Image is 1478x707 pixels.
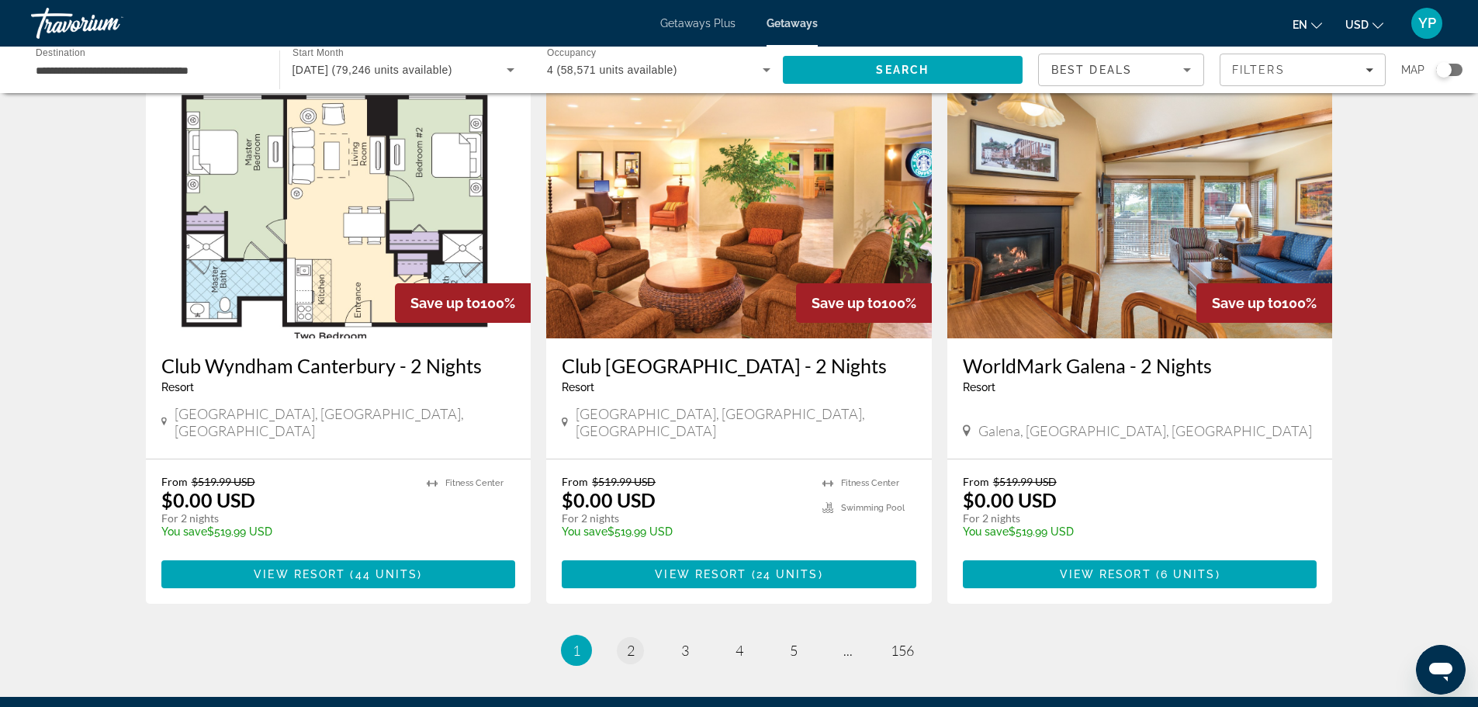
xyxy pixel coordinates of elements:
p: For 2 nights [963,511,1302,525]
span: 3 [681,642,689,659]
span: 2 [627,642,635,659]
span: YP [1418,16,1436,31]
p: $519.99 USD [562,525,807,538]
a: Club [GEOGRAPHIC_DATA] - 2 Nights [562,354,916,377]
p: $0.00 USD [161,488,255,511]
span: You save [562,525,607,538]
div: 100% [1196,283,1332,323]
div: 100% [796,283,932,323]
span: $519.99 USD [592,475,656,488]
span: Save up to [812,295,881,311]
span: ... [843,642,853,659]
span: You save [161,525,207,538]
span: You save [963,525,1009,538]
p: $519.99 USD [963,525,1302,538]
span: ( ) [746,568,822,581]
span: 1 [573,642,580,659]
button: Filters [1220,54,1386,86]
span: [DATE] (79,246 units available) [292,64,452,76]
input: Select destination [36,61,259,80]
p: $0.00 USD [562,488,656,511]
span: Filters [1232,64,1285,76]
button: View Resort(6 units) [963,560,1317,588]
a: Club Wyndham Canterbury - 2 Nights [161,354,516,377]
span: Destination [36,47,85,57]
span: Resort [161,381,194,393]
p: $519.99 USD [161,525,412,538]
span: 5 [790,642,798,659]
p: For 2 nights [562,511,807,525]
span: 4 [736,642,743,659]
span: [GEOGRAPHIC_DATA], [GEOGRAPHIC_DATA], [GEOGRAPHIC_DATA] [576,405,916,439]
a: Getaways [767,17,818,29]
span: $519.99 USD [192,475,255,488]
button: Change language [1293,13,1322,36]
span: View Resort [655,568,746,581]
span: ( ) [345,568,422,581]
span: Best Deals [1051,64,1132,76]
a: Getaways Plus [660,17,736,29]
span: From [963,475,989,488]
span: Save up to [410,295,480,311]
span: $519.99 USD [993,475,1057,488]
span: Search [876,64,929,76]
span: From [161,475,188,488]
span: View Resort [1060,568,1151,581]
span: 44 units [355,568,418,581]
span: Swimming Pool [841,503,905,513]
mat-select: Sort by [1051,61,1191,79]
img: WorldMark Galena - 2 Nights [947,90,1333,338]
a: WorldMark Galena - 2 Nights [963,354,1317,377]
nav: Pagination [146,635,1333,666]
span: Occupancy [547,48,596,58]
span: From [562,475,588,488]
span: View Resort [254,568,345,581]
span: [GEOGRAPHIC_DATA], [GEOGRAPHIC_DATA], [GEOGRAPHIC_DATA] [175,405,515,439]
span: Fitness Center [841,478,899,488]
a: Travorium [31,3,186,43]
span: Resort [963,381,995,393]
span: 24 units [756,568,819,581]
img: Club Wyndham Panama City Beach - 2 Nights [546,90,932,338]
span: Fitness Center [445,478,504,488]
p: For 2 nights [161,511,412,525]
button: Search [783,56,1023,84]
span: Start Month [292,48,344,58]
button: View Resort(24 units) [562,560,916,588]
span: Save up to [1212,295,1282,311]
span: 156 [891,642,914,659]
p: $0.00 USD [963,488,1057,511]
span: 4 (58,571 units available) [547,64,677,76]
span: USD [1345,19,1369,31]
span: 6 units [1161,568,1216,581]
span: Map [1401,59,1424,81]
div: 100% [395,283,531,323]
span: ( ) [1151,568,1220,581]
button: Change currency [1345,13,1383,36]
button: User Menu [1407,7,1447,40]
button: View Resort(44 units) [161,560,516,588]
span: Resort [562,381,594,393]
img: Club Wyndham Canterbury - 2 Nights [146,90,531,338]
iframe: Button to launch messaging window [1416,645,1466,695]
span: en [1293,19,1307,31]
span: Galena, [GEOGRAPHIC_DATA], [GEOGRAPHIC_DATA] [978,422,1312,439]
